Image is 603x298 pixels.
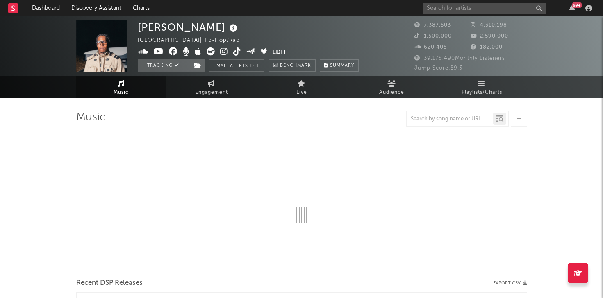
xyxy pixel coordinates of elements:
span: Audience [379,88,404,97]
em: Off [250,64,260,68]
a: Audience [347,76,437,98]
a: Benchmark [269,59,316,72]
button: Summary [320,59,359,72]
span: Music [114,88,129,97]
span: Live [296,88,307,97]
span: Benchmark [280,61,311,71]
span: Jump Score: 59.3 [414,65,462,71]
a: Playlists/Charts [437,76,527,98]
span: 39,178,490 Monthly Listeners [414,56,505,61]
span: 182,000 [471,45,503,50]
button: Email AlertsOff [209,59,264,72]
span: 1,500,000 [414,34,452,39]
span: Playlists/Charts [462,88,502,97]
div: [PERSON_NAME] [138,20,239,34]
span: 2,590,000 [471,34,508,39]
span: 620,405 [414,45,447,50]
button: Export CSV [493,281,527,286]
button: 99+ [569,5,575,11]
span: Summary [330,63,354,68]
a: Live [257,76,347,98]
a: Music [76,76,166,98]
a: Engagement [166,76,257,98]
button: Tracking [138,59,189,72]
span: 4,310,198 [471,23,507,28]
span: 7,387,503 [414,23,451,28]
input: Search by song name or URL [407,116,493,122]
button: Edit [272,47,287,58]
span: Recent DSP Releases [76,278,143,288]
div: 99 + [572,2,582,8]
input: Search for artists [423,3,546,14]
span: Engagement [195,88,228,97]
div: [GEOGRAPHIC_DATA] | Hip-Hop/Rap [138,36,249,45]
